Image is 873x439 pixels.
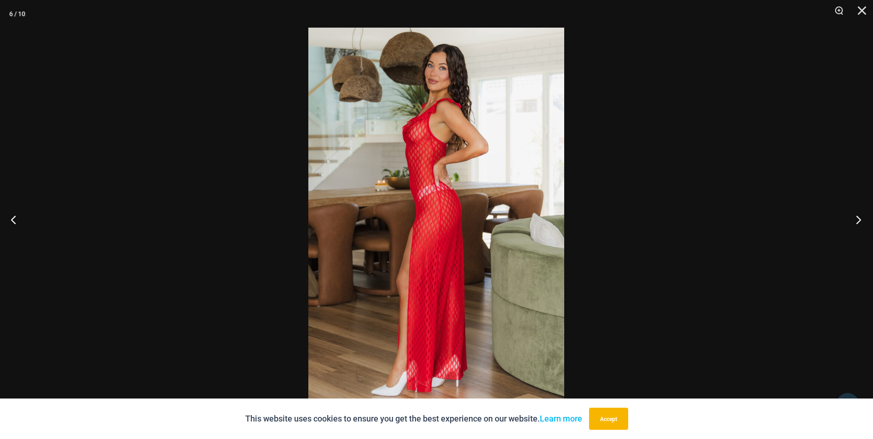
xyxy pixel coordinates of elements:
div: 6 / 10 [9,7,25,21]
p: This website uses cookies to ensure you get the best experience on our website. [245,412,582,426]
button: Accept [589,408,628,430]
button: Next [838,196,873,243]
img: Sometimes Red 587 Dress 03 [308,28,564,411]
a: Learn more [540,414,582,423]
